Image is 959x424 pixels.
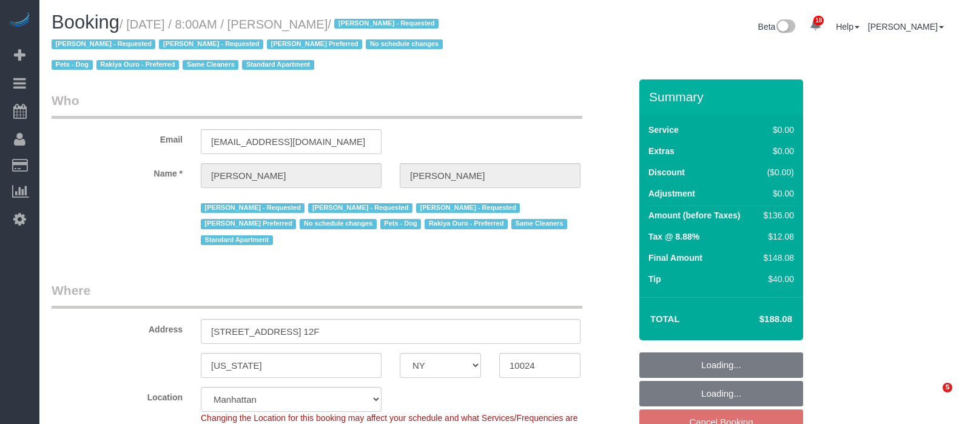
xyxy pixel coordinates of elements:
[758,22,796,32] a: Beta
[334,19,438,29] span: [PERSON_NAME] - Requested
[201,163,382,188] input: First Name
[813,16,824,25] span: 18
[201,235,273,245] span: Standard Apartment
[7,12,32,29] img: Automaid Logo
[380,219,422,229] span: Pets - Dog
[52,12,119,33] span: Booking
[759,124,794,136] div: $0.00
[400,163,580,188] input: Last Name
[648,124,679,136] label: Service
[425,219,508,229] span: Rakiya Ouro - Preferred
[52,39,155,49] span: [PERSON_NAME] - Requested
[759,273,794,285] div: $40.00
[648,252,702,264] label: Final Amount
[759,231,794,243] div: $12.08
[42,163,192,180] label: Name *
[759,209,794,221] div: $136.00
[648,209,740,221] label: Amount (before Taxes)
[366,39,442,49] span: No schedule changes
[648,166,685,178] label: Discount
[804,12,827,39] a: 18
[242,60,314,70] span: Standard Apartment
[52,281,582,309] legend: Where
[42,129,192,146] label: Email
[943,383,952,392] span: 5
[52,18,446,72] small: / [DATE] / 8:00AM / [PERSON_NAME]
[267,39,362,49] span: [PERSON_NAME] Preferred
[759,187,794,200] div: $0.00
[649,90,797,104] h3: Summary
[868,22,944,32] a: [PERSON_NAME]
[42,319,192,335] label: Address
[759,145,794,157] div: $0.00
[308,203,412,213] span: [PERSON_NAME] - Requested
[723,314,792,325] h4: $188.08
[201,353,382,378] input: City
[836,22,860,32] a: Help
[52,18,446,72] span: /
[648,231,699,243] label: Tax @ 8.88%
[918,383,947,412] iframe: Intercom live chat
[201,129,382,154] input: Email
[42,387,192,403] label: Location
[96,60,180,70] span: Rakiya Ouro - Preferred
[650,314,680,324] strong: Total
[300,219,376,229] span: No schedule changes
[52,60,93,70] span: Pets - Dog
[759,252,794,264] div: $148.08
[416,203,520,213] span: [PERSON_NAME] - Requested
[511,219,567,229] span: Same Cleaners
[648,273,661,285] label: Tip
[183,60,238,70] span: Same Cleaners
[648,145,675,157] label: Extras
[159,39,263,49] span: [PERSON_NAME] - Requested
[201,203,305,213] span: [PERSON_NAME] - Requested
[52,92,582,119] legend: Who
[201,219,296,229] span: [PERSON_NAME] Preferred
[499,353,580,378] input: Zip Code
[775,19,795,35] img: New interface
[648,187,695,200] label: Adjustment
[759,166,794,178] div: ($0.00)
